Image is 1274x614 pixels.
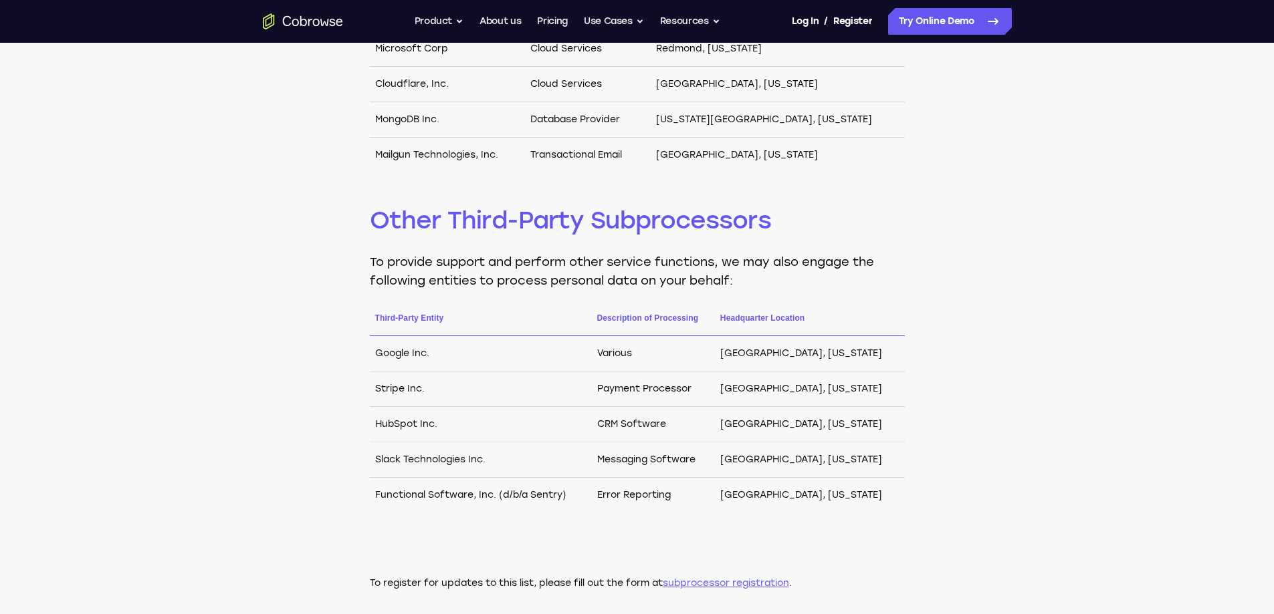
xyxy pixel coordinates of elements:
td: Cloud Services [525,31,651,67]
td: Messaging Software [592,442,715,478]
td: Redmond, [US_STATE] [651,31,904,67]
td: Mailgun Technologies, Inc. [370,138,526,173]
td: Cloudflare, Inc. [370,67,526,102]
a: subprocessor registration [663,577,789,589]
td: MongoDB Inc. [370,102,526,138]
a: Try Online Demo [888,8,1012,35]
td: [GEOGRAPHIC_DATA], [US_STATE] [715,442,905,478]
td: [US_STATE][GEOGRAPHIC_DATA], [US_STATE] [651,102,904,138]
td: Transactional Email [525,138,651,173]
td: Stripe Inc. [370,371,592,407]
button: Resources [660,8,720,35]
a: Go to the home page [263,13,343,29]
th: Headquarter Location [715,311,905,336]
th: Third-Party Entity [370,311,592,336]
td: CRM Software [592,407,715,442]
td: [GEOGRAPHIC_DATA], [US_STATE] [715,478,905,513]
th: Description of Processing [592,311,715,336]
h2: Other Third-Party Subprocessors [370,204,905,237]
td: HubSpot Inc. [370,407,592,442]
p: To register for updates to this list, please fill out the form at . [370,577,905,590]
td: [GEOGRAPHIC_DATA], [US_STATE] [715,336,905,371]
td: [GEOGRAPHIC_DATA], [US_STATE] [651,138,904,173]
td: Database Provider [525,102,651,138]
td: Functional Software, Inc. (d/b/a Sentry) [370,478,592,513]
td: Error Reporting [592,478,715,513]
a: About us [480,8,521,35]
a: Pricing [537,8,568,35]
td: [GEOGRAPHIC_DATA], [US_STATE] [651,67,904,102]
td: [GEOGRAPHIC_DATA], [US_STATE] [715,407,905,442]
td: Cloud Services [525,67,651,102]
td: [GEOGRAPHIC_DATA], [US_STATE] [715,371,905,407]
a: Log In [792,8,819,35]
td: Slack Technologies Inc. [370,442,592,478]
p: To provide support and perform other service functions, we may also engage the following entities... [370,253,905,290]
button: Use Cases [584,8,644,35]
span: / [824,13,828,29]
td: Microsoft Corp [370,31,526,67]
a: Register [833,8,872,35]
button: Product [415,8,464,35]
td: Payment Processor [592,371,715,407]
td: Google Inc. [370,336,592,371]
td: Various [592,336,715,371]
